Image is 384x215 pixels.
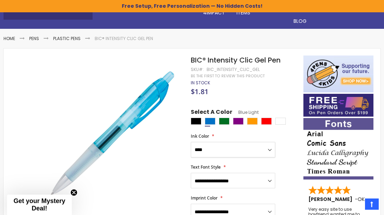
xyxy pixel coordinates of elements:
span: $1.81 [191,87,208,96]
a: Home [4,35,15,41]
span: Get your Mystery Deal! [13,197,65,212]
span: Blog [294,18,307,25]
span: Text Font Style [191,164,221,170]
div: Red [261,118,272,125]
div: bic_intensity_clic_gel [207,67,260,72]
a: Plastic Pens [53,35,81,41]
div: Purple [233,118,244,125]
a: Pens [29,35,39,41]
img: Free shipping on orders over $199 [303,94,373,117]
strong: SKU [191,66,204,72]
span: Ink Color [191,133,209,139]
div: Get your Mystery Deal!Close teaser [7,195,72,215]
button: Close teaser [70,189,77,196]
span: BIC® Intensity Clic Gel Pen [191,55,281,65]
div: Availability [191,80,210,86]
img: bic_intensity_clic_side_blue_1.jpg [39,65,182,208]
div: Orange [247,118,258,125]
div: Black [191,118,201,125]
span: Blue Light [232,109,259,115]
span: Imprint Color [191,195,218,201]
div: White [275,118,286,125]
a: Be the first to review this product [191,73,265,79]
span: In stock [191,80,210,86]
a: Blog [288,14,312,29]
img: 4pens 4 kids [303,56,373,92]
li: BIC® Intensity Clic Gel Pen [95,36,153,41]
img: font-personalization-examples [303,118,373,180]
div: Blue Light [205,118,215,125]
span: Select A Color [191,108,232,118]
div: Green [219,118,229,125]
